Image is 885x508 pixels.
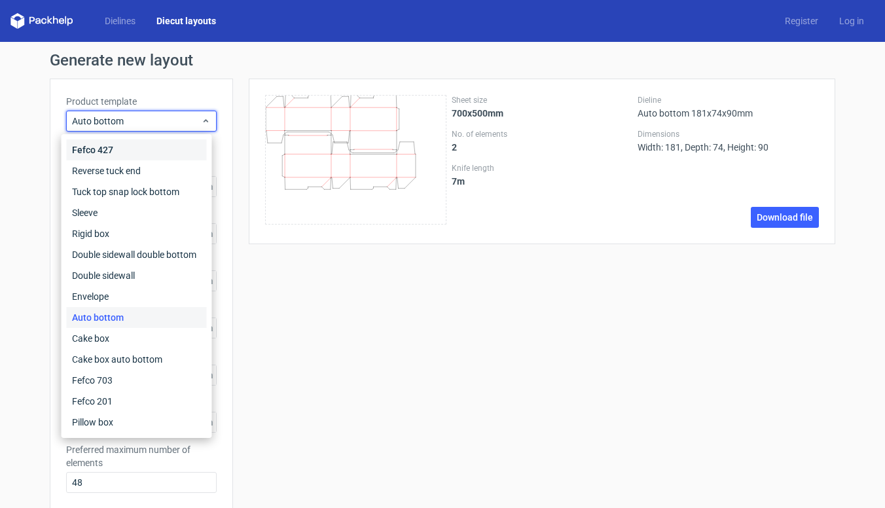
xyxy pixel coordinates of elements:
[67,286,207,307] div: Envelope
[67,349,207,370] div: Cake box auto bottom
[146,14,226,27] a: Diecut layouts
[67,328,207,349] div: Cake box
[67,265,207,286] div: Double sidewall
[452,95,633,105] label: Sheet size
[67,223,207,244] div: Rigid box
[67,160,207,181] div: Reverse tuck end
[67,412,207,433] div: Pillow box
[638,95,819,118] div: Auto bottom 181x74x90mm
[452,129,633,139] label: No. of elements
[67,139,207,160] div: Fefco 427
[67,181,207,202] div: Tuck top snap lock bottom
[452,142,457,153] strong: 2
[452,108,503,118] strong: 700x500mm
[638,129,819,153] div: Width: 181, Depth: 74, Height: 90
[50,52,835,68] h1: Generate new layout
[67,307,207,328] div: Auto bottom
[66,443,217,469] label: Preferred maximum number of elements
[67,391,207,412] div: Fefco 201
[751,207,819,228] a: Download file
[72,115,201,128] span: Auto bottom
[452,163,633,173] label: Knife length
[638,129,819,139] label: Dimensions
[66,95,217,108] label: Product template
[67,244,207,265] div: Double sidewall double bottom
[452,176,465,187] strong: 7 m
[94,14,146,27] a: Dielines
[638,95,819,105] label: Dieline
[829,14,875,27] a: Log in
[67,202,207,223] div: Sleeve
[774,14,829,27] a: Register
[67,370,207,391] div: Fefco 703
